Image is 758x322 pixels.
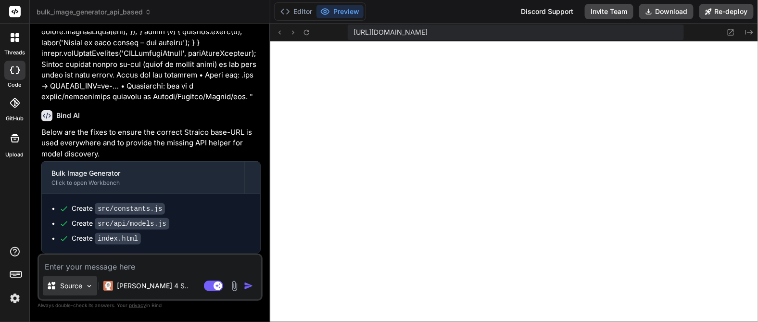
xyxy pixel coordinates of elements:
code: src/constants.js [95,203,165,215]
label: GitHub [6,115,24,123]
div: Create [72,219,169,229]
label: Upload [6,151,24,159]
img: settings [7,290,23,307]
div: Create [72,204,165,214]
h6: Bind AI [56,111,80,120]
img: Pick Models [85,282,93,290]
img: Claude 4 Sonnet [103,281,113,291]
div: Bulk Image Generator [51,168,235,178]
div: Create [72,233,141,244]
p: [PERSON_NAME] 4 S.. [117,281,189,291]
button: Editor [277,5,316,18]
span: privacy [129,302,146,308]
label: threads [4,49,25,57]
label: code [8,81,22,89]
div: Click to open Workbench [51,179,235,187]
p: Source [60,281,82,291]
button: Bulk Image GeneratorClick to open Workbench [42,162,244,193]
button: Re-deploy [699,4,754,19]
p: Below are the fixes to ensure the correct Straico base-URL is used everywhere and to provide the ... [41,127,261,160]
div: Discord Support [515,4,579,19]
code: index.html [95,233,141,245]
img: attachment [229,281,240,292]
span: [URL][DOMAIN_NAME] [354,27,428,37]
button: Download [639,4,694,19]
code: src/api/models.js [95,218,169,230]
iframe: Preview [270,41,758,322]
span: bulk_image_generator_api_based [37,7,152,17]
button: Invite Team [585,4,633,19]
button: Preview [316,5,364,18]
p: Always double-check its answers. Your in Bind [38,301,263,310]
img: icon [244,281,253,291]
